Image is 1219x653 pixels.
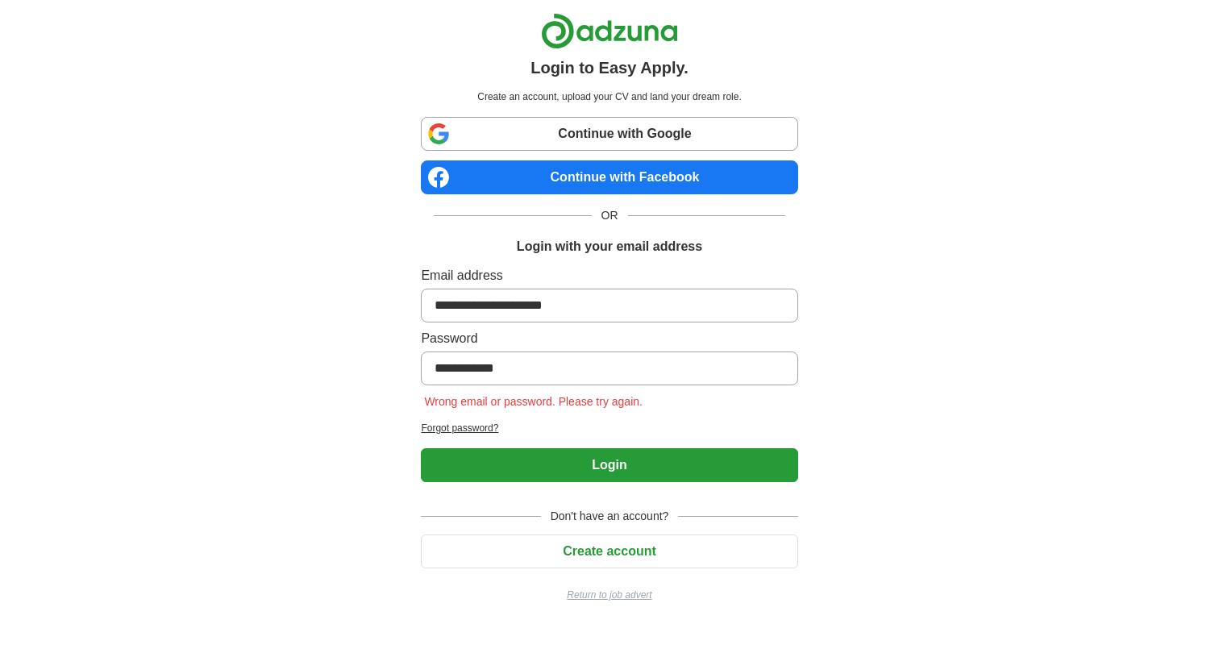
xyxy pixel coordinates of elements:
[421,544,797,558] a: Create account
[421,421,797,435] a: Forgot password?
[541,13,678,49] img: Adzuna logo
[421,588,797,602] a: Return to job advert
[421,266,797,285] label: Email address
[424,89,794,104] p: Create an account, upload your CV and land your dream role.
[421,534,797,568] button: Create account
[421,395,646,408] span: Wrong email or password. Please try again.
[421,117,797,151] a: Continue with Google
[517,237,702,256] h1: Login with your email address
[421,160,797,194] a: Continue with Facebook
[541,508,679,525] span: Don't have an account?
[421,329,797,348] label: Password
[530,56,689,80] h1: Login to Easy Apply.
[592,207,628,224] span: OR
[421,448,797,482] button: Login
